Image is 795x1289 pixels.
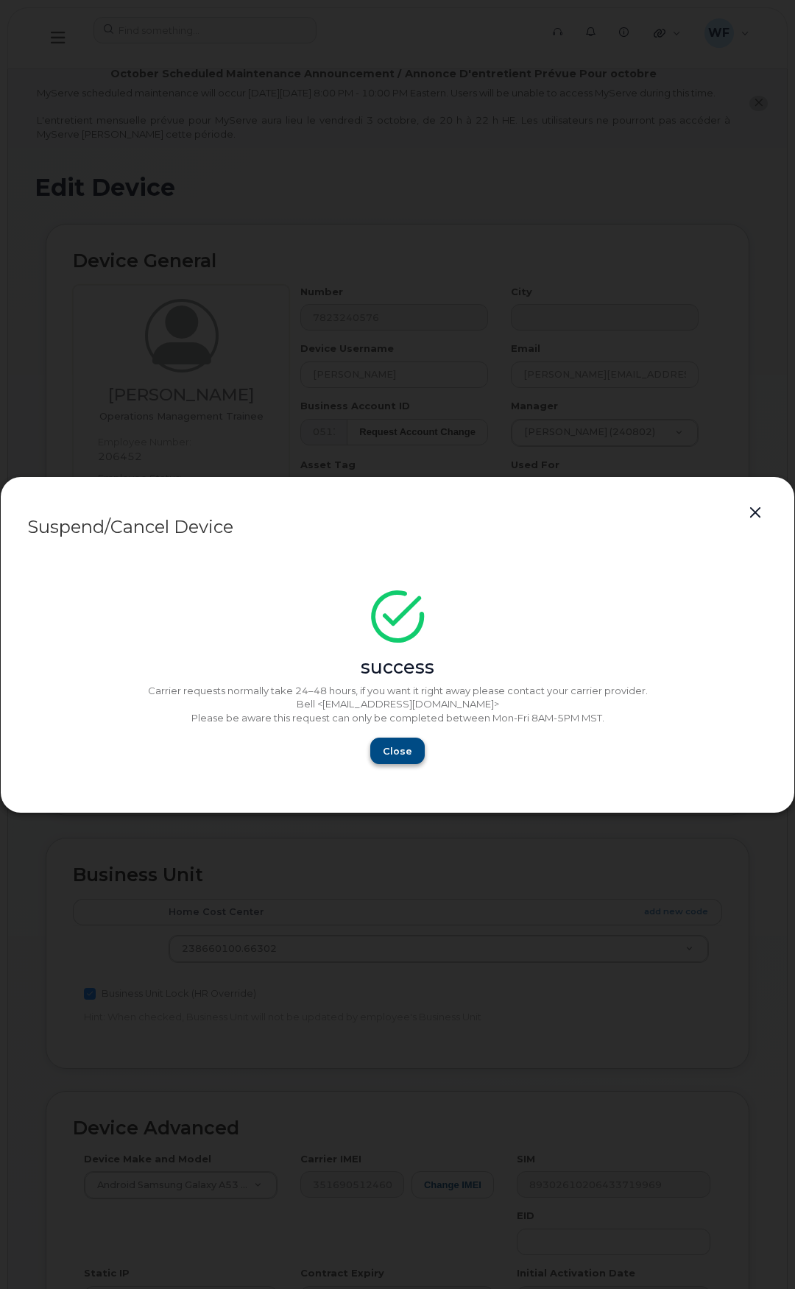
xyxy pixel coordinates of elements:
div: Suspend/Cancel Device [27,518,768,536]
button: Close [370,738,425,764]
p: Carrier requests normally take 24–48 hours, if you want it right away please contact your carrier... [27,684,768,698]
p: Please be aware this request can only be completed between Mon-Fri 8AM-5PM MST. [27,711,768,725]
span: Close [383,744,412,758]
p: Bell <[EMAIL_ADDRESS][DOMAIN_NAME]> [27,697,768,711]
div: success [27,654,768,681]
